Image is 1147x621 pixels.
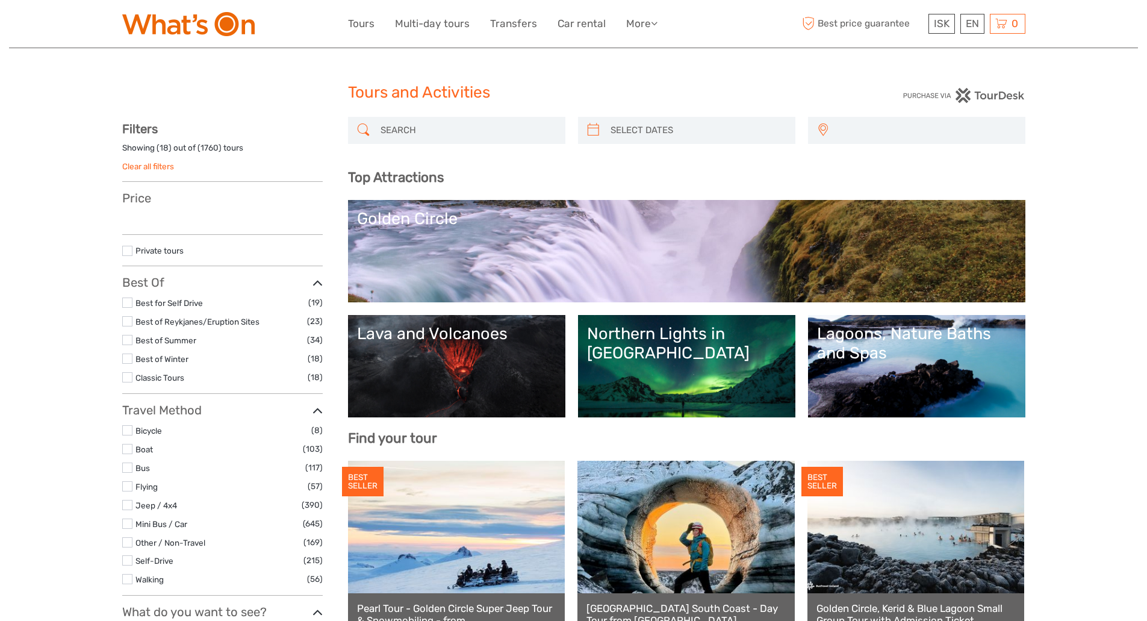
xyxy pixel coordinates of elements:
[311,423,323,437] span: (8)
[135,373,184,382] a: Classic Tours
[348,15,375,33] a: Tours
[817,324,1016,408] a: Lagoons, Nature Baths and Spas
[135,317,260,326] a: Best of Reykjanes/Eruption Sites
[122,403,323,417] h3: Travel Method
[135,501,177,510] a: Jeep / 4x4
[135,354,188,364] a: Best of Winter
[303,535,323,549] span: (169)
[606,120,789,141] input: SELECT DATES
[122,191,323,205] h3: Price
[587,324,786,408] a: Northern Lights in [GEOGRAPHIC_DATA]
[490,15,537,33] a: Transfers
[122,142,323,161] div: Showing ( ) out of ( ) tours
[342,467,384,497] div: BEST SELLER
[308,352,323,366] span: (18)
[348,83,800,102] h1: Tours and Activities
[135,482,158,491] a: Flying
[303,442,323,456] span: (103)
[200,142,219,154] label: 1760
[934,17,950,30] span: ISK
[122,161,174,171] a: Clear all filters
[135,426,162,435] a: Bicycle
[376,120,559,141] input: SEARCH
[135,519,187,529] a: Mini Bus / Car
[135,445,153,454] a: Boat
[348,430,437,446] b: Find your tour
[303,517,323,531] span: (645)
[558,15,606,33] a: Car rental
[135,298,203,308] a: Best for Self Drive
[357,209,1016,293] a: Golden Circle
[801,467,843,497] div: BEST SELLER
[626,15,657,33] a: More
[357,324,556,408] a: Lava and Volcanoes
[135,538,205,548] a: Other / Non-Travel
[903,88,1025,103] img: PurchaseViaTourDesk.png
[1010,17,1020,30] span: 0
[305,461,323,475] span: (117)
[395,15,470,33] a: Multi-day tours
[960,14,984,34] div: EN
[122,12,255,36] img: What's On
[817,324,1016,363] div: Lagoons, Nature Baths and Spas
[122,275,323,290] h3: Best Of
[135,335,196,345] a: Best of Summer
[348,169,444,186] b: Top Attractions
[307,572,323,586] span: (56)
[302,498,323,512] span: (390)
[308,296,323,310] span: (19)
[307,333,323,347] span: (34)
[303,554,323,567] span: (215)
[135,556,173,566] a: Self-Drive
[308,370,323,384] span: (18)
[135,246,184,255] a: Private tours
[357,209,1016,228] div: Golden Circle
[122,122,158,136] strong: Filters
[122,605,323,619] h3: What do you want to see?
[160,142,169,154] label: 18
[135,463,150,473] a: Bus
[307,314,323,328] span: (23)
[357,324,556,343] div: Lava and Volcanoes
[587,324,786,363] div: Northern Lights in [GEOGRAPHIC_DATA]
[800,14,925,34] span: Best price guarantee
[308,479,323,493] span: (57)
[135,575,164,584] a: Walking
